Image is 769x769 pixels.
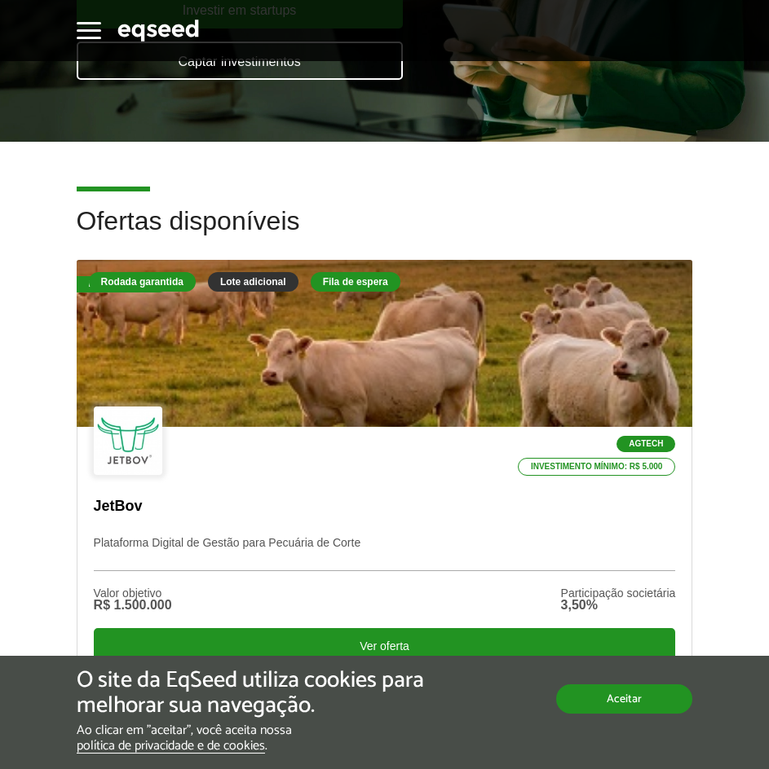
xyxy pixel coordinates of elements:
div: R$ 1.500.000 [94,599,172,612]
div: Lote adicional [208,272,298,292]
p: Investimento mínimo: R$ 5.000 [518,458,676,476]
h2: Ofertas disponíveis [77,207,693,260]
p: JetBov [94,498,676,516]
div: 3,50% [561,599,676,612]
div: Valor objetivo [94,587,172,599]
p: Plataforma Digital de Gestão para Pecuária de Corte [94,536,676,571]
div: Rodada garantida [89,272,196,292]
a: Fila de espera Rodada garantida Lote adicional Fila de espera Agtech Investimento mínimo: R$ 5.00... [77,260,693,675]
a: política de privacidade e de cookies [77,740,265,754]
h5: O site da EqSeed utiliza cookies para melhorar sua navegação. [77,668,446,718]
p: Agtech [617,436,675,452]
div: Fila de espera [77,276,168,292]
div: Fila de espera [311,272,400,292]
img: EqSeed [117,17,199,44]
div: Ver oferta [94,628,676,662]
p: Ao clicar em "aceitar", você aceita nossa . [77,723,446,754]
button: Aceitar [556,684,692,714]
div: Participação societária [561,587,676,599]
